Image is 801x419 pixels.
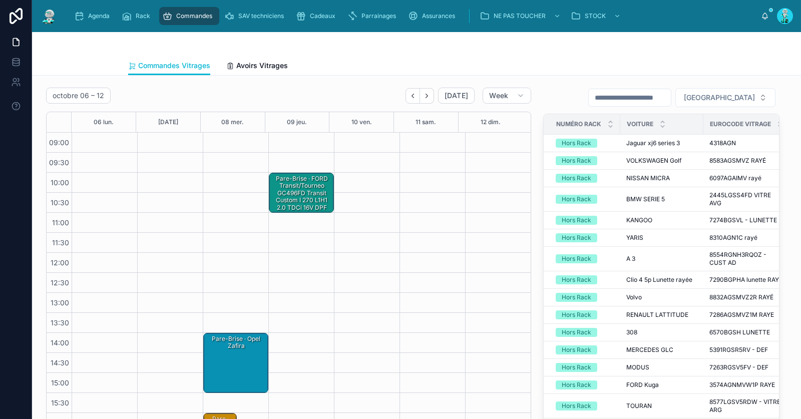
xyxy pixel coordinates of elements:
a: RENAULT LATTITUDE [626,311,697,319]
a: Clio 4 5p Lunette rayée [626,276,697,284]
span: 12:00 [48,258,72,267]
span: 4318AGN [709,139,736,147]
span: 6097AGAIMV rayé [709,174,761,182]
span: 09:30 [47,158,72,167]
a: Hors Rack [556,310,614,319]
span: Commandes Vitrages [138,61,210,71]
a: VOLKSWAGEN Golf [626,157,697,165]
span: 8832AGSMVZ2R RAYÉ [709,293,773,301]
div: Hors Rack [562,254,591,263]
a: 8832AGSMVZ2R RAYÉ [709,293,784,301]
a: 4318AGN [709,139,784,147]
a: Commandes [159,7,219,25]
button: 10 ven. [351,112,372,132]
div: Pare-Brise · FORD Transit/Tourneo GC496FD Transit Custom I 270 L1H1 2.0 TDCi 16V DPF Fourgon cour... [271,174,333,227]
a: A 3 [626,255,697,263]
a: Jaguar xj6 series 3 [626,139,697,147]
a: 8554RGNH3RQOZ - CUST AD [709,251,784,267]
span: 11:00 [50,218,72,227]
button: Week [483,88,531,104]
h2: octobre 06 – 12 [53,91,104,101]
span: 5391RGSR5RV - DEF [709,346,768,354]
span: 14:30 [48,358,72,367]
a: Hors Rack [556,216,614,225]
a: Commandes Vitrages [128,57,210,76]
div: Hors Rack [562,139,591,148]
button: Back [406,88,420,104]
a: 6570BGSH LUNETTE [709,328,784,336]
a: Hors Rack [556,156,614,165]
span: 7290BGPHA lunette RAYÉ [709,276,782,284]
span: STOCK [585,12,606,20]
span: Parrainages [361,12,396,20]
span: KANGOO [626,216,652,224]
span: MERCEDES GLC [626,346,673,354]
div: Hors Rack [562,363,591,372]
span: Eurocode Vitrage [710,120,771,128]
span: NISSAN MICRA [626,174,670,182]
a: Hors Rack [556,233,614,242]
a: STOCK [568,7,626,25]
span: RENAULT LATTITUDE [626,311,688,319]
span: 8310AGN1C rayé [709,234,757,242]
a: 7290BGPHA lunette RAYÉ [709,276,784,284]
span: 14:00 [48,338,72,347]
a: 8583AGSMVZ RAYÉ [709,157,784,165]
span: FORD Kuga [626,381,659,389]
span: TOURAN [626,402,652,410]
a: 3574AGNMVW1P RAYE [709,381,784,389]
span: Numéro Rack [556,120,601,128]
a: Hors Rack [556,363,614,372]
div: Hors Rack [562,293,591,302]
span: 12:30 [48,278,72,287]
button: 08 mer. [221,112,244,132]
span: 13:30 [48,318,72,327]
div: Hors Rack [562,195,591,204]
a: 5391RGSR5RV - DEF [709,346,784,354]
span: A 3 [626,255,635,263]
span: Commandes [176,12,212,20]
div: Hors Rack [562,345,591,354]
a: SAV techniciens [221,7,291,25]
div: 12 dim. [481,112,501,132]
span: SAV techniciens [238,12,284,20]
span: 7263RGSV5FV - DEF [709,363,768,371]
a: Hors Rack [556,195,614,204]
div: Hors Rack [562,233,591,242]
a: Hors Rack [556,328,614,337]
a: Avoirs Vitrages [226,57,288,77]
a: Hors Rack [556,345,614,354]
a: MODUS [626,363,697,371]
button: Select Button [675,88,775,107]
span: Voiture [627,120,653,128]
a: Hors Rack [556,401,614,410]
a: Hors Rack [556,293,614,302]
span: 7274BGSVL - LUNETTE [709,216,777,224]
div: Hors Rack [562,328,591,337]
div: Pare-Brise · opel zafira [204,333,268,392]
span: 10:30 [48,198,72,207]
a: 7263RGSV5FV - DEF [709,363,784,371]
a: 308 [626,328,697,336]
a: Volvo [626,293,697,301]
span: 2445LGSS4FD VITRE AVG [709,191,784,207]
div: Hors Rack [562,401,591,410]
span: 11:30 [50,238,72,247]
button: 09 jeu. [287,112,307,132]
div: scrollable content [66,5,761,27]
a: 8577LGSV5RDW - VITRE ARG [709,398,784,414]
div: 06 lun. [94,112,114,132]
span: 308 [626,328,637,336]
button: 11 sam. [416,112,436,132]
a: 8310AGN1C rayé [709,234,784,242]
a: NE PAS TOUCHER [477,7,566,25]
button: Next [420,88,434,104]
div: Hors Rack [562,156,591,165]
span: 13:00 [48,298,72,307]
a: Hors Rack [556,174,614,183]
a: FORD Kuga [626,381,697,389]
